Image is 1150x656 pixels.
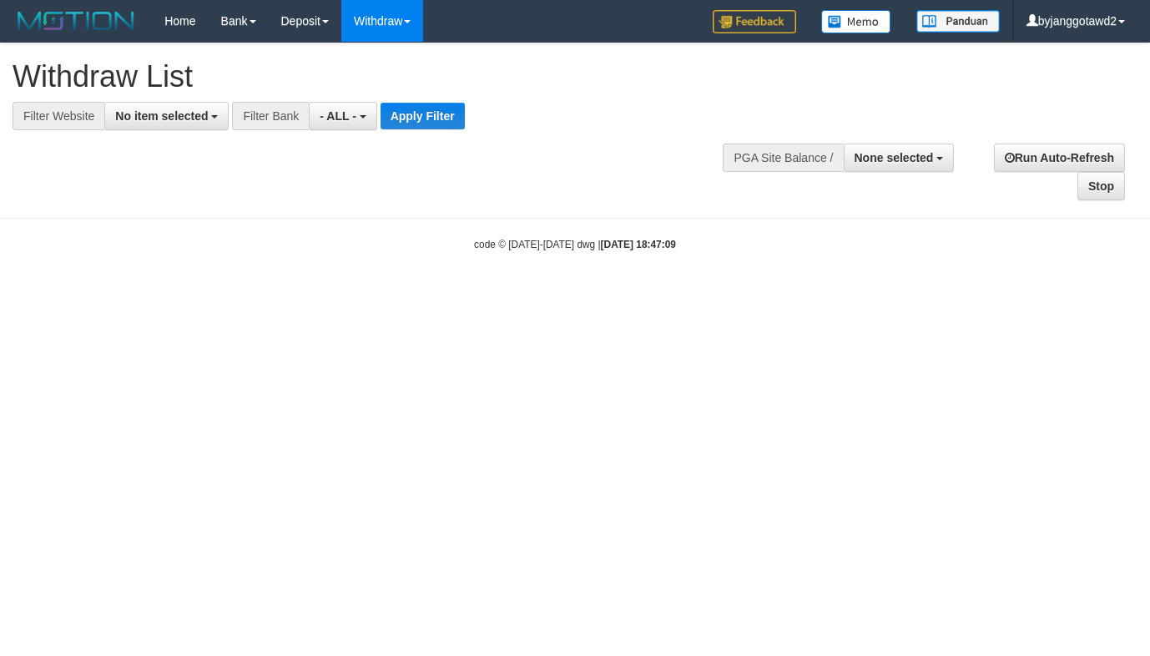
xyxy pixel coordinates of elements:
[232,102,309,130] div: Filter Bank
[309,102,376,130] button: - ALL -
[844,144,955,172] button: None selected
[104,102,229,130] button: No item selected
[723,144,843,172] div: PGA Site Balance /
[474,239,676,250] small: code © [DATE]-[DATE] dwg |
[994,144,1125,172] a: Run Auto-Refresh
[916,10,1000,33] img: panduan.png
[381,103,465,129] button: Apply Filter
[821,10,891,33] img: Button%20Memo.svg
[855,151,934,164] span: None selected
[1077,172,1125,200] a: Stop
[713,10,796,33] img: Feedback.jpg
[601,239,676,250] strong: [DATE] 18:47:09
[13,60,750,93] h1: Withdraw List
[115,109,208,123] span: No item selected
[13,102,104,130] div: Filter Website
[13,8,139,33] img: MOTION_logo.png
[320,109,356,123] span: - ALL -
